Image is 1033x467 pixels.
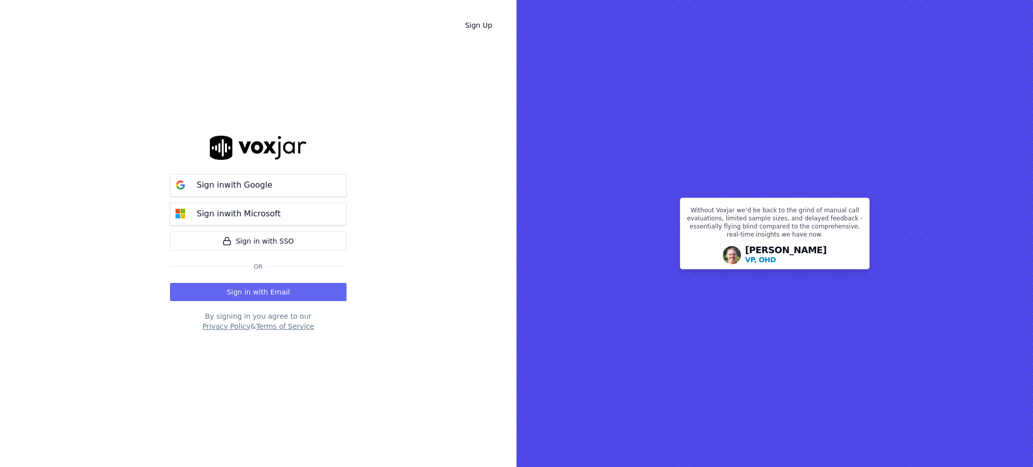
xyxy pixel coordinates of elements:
[457,16,500,34] a: Sign Up
[170,231,347,251] a: Sign in with SSO
[170,203,347,225] button: Sign inwith Microsoft
[170,174,347,197] button: Sign inwith Google
[723,246,741,264] img: Avatar
[197,179,272,191] p: Sign in with Google
[202,321,250,331] button: Privacy Policy
[170,175,191,195] img: google Sign in button
[686,206,863,243] p: Without Voxjar we’d be back to the grind of manual call evaluations, limited sample sizes, and de...
[210,136,307,159] img: logo
[745,246,827,265] div: [PERSON_NAME]
[197,208,280,220] p: Sign in with Microsoft
[256,321,314,331] button: Terms of Service
[250,263,267,271] span: Or
[745,255,776,265] p: VP, OHD
[170,283,347,301] button: Sign in with Email
[170,204,191,224] img: microsoft Sign in button
[170,311,347,331] div: By signing in you agree to our &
